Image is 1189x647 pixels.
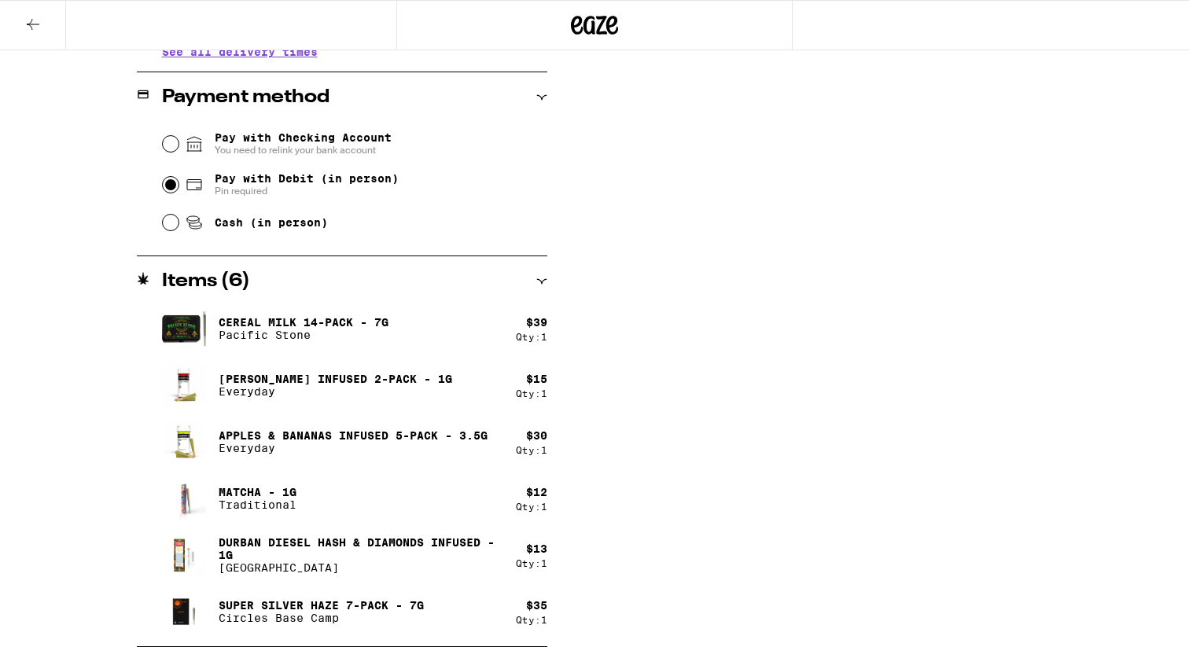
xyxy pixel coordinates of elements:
[162,46,318,57] button: See all delivery times
[526,373,547,385] div: $ 15
[219,316,388,329] p: Cereal Milk 14-Pack - 7g
[215,185,399,197] span: Pin required
[219,329,388,341] p: Pacific Stone
[162,590,206,634] img: Circles Base Camp - Super Silver Haze 7-Pack - 7g
[215,172,399,185] span: Pay with Debit (in person)
[219,486,296,498] p: Matcha - 1g
[516,558,547,568] div: Qty: 1
[526,316,547,329] div: $ 39
[516,332,547,342] div: Qty: 1
[215,131,392,156] span: Pay with Checking Account
[219,561,503,574] p: [GEOGRAPHIC_DATA]
[162,363,206,407] img: Everyday - Jack Herer Infused 2-Pack - 1g
[219,536,503,561] p: Durban Diesel Hash & Diamonds Infused - 1g
[516,502,547,512] div: Qty: 1
[526,599,547,612] div: $ 35
[162,88,329,107] h2: Payment method
[219,498,296,511] p: Traditional
[516,445,547,455] div: Qty: 1
[219,599,424,612] p: Super Silver Haze 7-Pack - 7g
[215,144,392,156] span: You need to relink your bank account
[162,307,206,351] img: Pacific Stone - Cereal Milk 14-Pack - 7g
[219,442,488,454] p: Everyday
[526,486,547,498] div: $ 12
[162,476,206,520] img: Traditional - Matcha - 1g
[162,272,250,291] h2: Items ( 6 )
[516,388,547,399] div: Qty: 1
[526,542,547,555] div: $ 13
[516,615,547,625] div: Qty: 1
[162,420,206,464] img: Everyday - Apples & Bananas Infused 5-Pack - 3.5g
[162,533,206,577] img: Stone Road - Durban Diesel Hash & Diamonds Infused - 1g
[219,373,452,385] p: [PERSON_NAME] Infused 2-Pack - 1g
[219,385,452,398] p: Everyday
[215,216,328,229] span: Cash (in person)
[526,429,547,442] div: $ 30
[219,429,488,442] p: Apples & Bananas Infused 5-Pack - 3.5g
[219,612,424,624] p: Circles Base Camp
